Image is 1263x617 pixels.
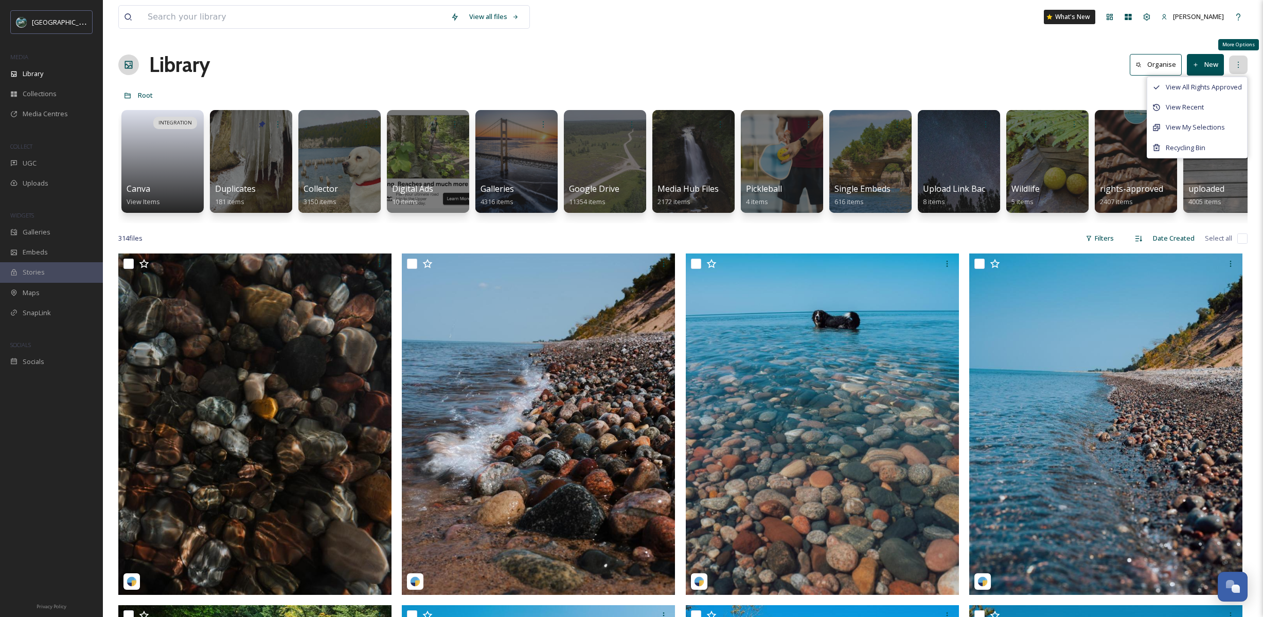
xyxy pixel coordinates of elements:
a: Single Embeds616 items [834,184,891,206]
span: SnapLink [23,308,51,318]
a: View Recent [1147,97,1247,117]
img: shainabyrne_-18047003470927849.jpeg [402,253,675,595]
span: Uploads [23,178,48,188]
span: Wildlife [1011,183,1040,194]
a: Media Hub Files2172 items [657,184,719,206]
span: Canva [127,183,150,194]
a: rights-approved2407 items [1100,184,1163,206]
span: Pickleball [746,183,782,194]
span: 4 items [746,197,768,206]
input: Search your library [143,6,446,28]
span: 4005 items [1188,197,1221,206]
a: Pickleball4 items [746,184,782,206]
span: 314 file s [118,233,143,243]
a: Root [138,89,153,101]
span: rights-approved [1100,183,1163,194]
span: 5 items [1011,197,1034,206]
a: Galleries4316 items [481,184,514,206]
a: Digital Ads10 items [392,184,433,206]
a: Recycling Bin [1147,138,1247,158]
span: Single Embeds [834,183,891,194]
span: SOCIALS [10,341,31,349]
img: snapsea-logo.png [410,576,420,587]
div: Date Created [1148,228,1200,248]
span: 2407 items [1100,197,1133,206]
span: Upload Link Background Images [923,183,1049,194]
img: shainabyrne_-18033173297324216.jpeg [686,253,959,595]
span: 616 items [834,197,864,206]
span: Media Centres [23,109,68,119]
span: Root [138,90,153,100]
span: uploaded [1188,183,1224,194]
img: uplogo-summer%20bg.jpg [16,17,27,27]
span: Digital Ads [392,183,433,194]
span: Media Hub Files [657,183,719,194]
span: View All Rights Approved [1166,82,1242,92]
img: snapsea-logo.png [127,576,137,587]
span: 4316 items [481,197,513,206]
span: INTEGRATION [158,119,192,126]
span: COLLECT [10,142,32,150]
span: 10 items [392,197,418,206]
a: Upload Link Background Images8 items [923,184,1049,206]
span: Galleries [23,227,50,237]
a: Library [149,49,210,80]
a: [PERSON_NAME] [1156,7,1229,27]
span: Duplicates [215,183,256,194]
span: Recycling Bin [1166,143,1205,153]
span: Privacy Policy [37,603,66,610]
span: 8 items [923,197,945,206]
button: Organise [1130,54,1182,75]
button: Open Chat [1218,572,1248,602]
span: [GEOGRAPHIC_DATA][US_STATE] [32,17,132,27]
a: Duplicates181 items [215,184,256,206]
span: [PERSON_NAME] [1173,12,1224,21]
span: Collector [304,183,338,194]
span: Galleries [481,183,514,194]
a: Google Drive11354 items [569,184,619,206]
a: View all files [464,7,524,27]
div: More Options [1218,39,1259,50]
img: snapsea-logo.png [977,576,988,587]
span: Socials [23,357,44,367]
span: UGC [23,158,37,168]
span: View Recent [1166,102,1204,112]
span: Google Drive [569,183,619,194]
a: Organise [1130,54,1187,75]
span: Stories [23,267,45,277]
a: uploaded4005 items [1188,184,1224,206]
span: 3150 items [304,197,336,206]
span: Maps [23,288,40,298]
span: WIDGETS [10,211,34,219]
span: MEDIA [10,53,28,61]
span: View Items [127,197,160,206]
img: shainabyrne_-18025338251348169.jpeg [118,253,392,595]
a: What's New [1044,10,1095,24]
span: Embeds [23,247,48,257]
a: Wildlife5 items [1011,184,1040,206]
span: View My Selections [1166,122,1225,132]
div: Filters [1080,228,1119,248]
a: Privacy Policy [37,600,66,612]
a: View All Rights Approved [1147,77,1247,97]
span: Collections [23,89,57,99]
span: 181 items [215,197,244,206]
button: New [1187,54,1224,75]
span: 11354 items [569,197,606,206]
img: snapsea-logo.png [694,576,704,587]
span: Library [23,69,43,79]
span: 2172 items [657,197,690,206]
a: INTEGRATIONCanvaView Items [118,105,207,213]
a: Collector3150 items [304,184,338,206]
span: Select all [1205,233,1232,243]
img: shainabyrne_-18011968814617728.jpeg [969,253,1242,595]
